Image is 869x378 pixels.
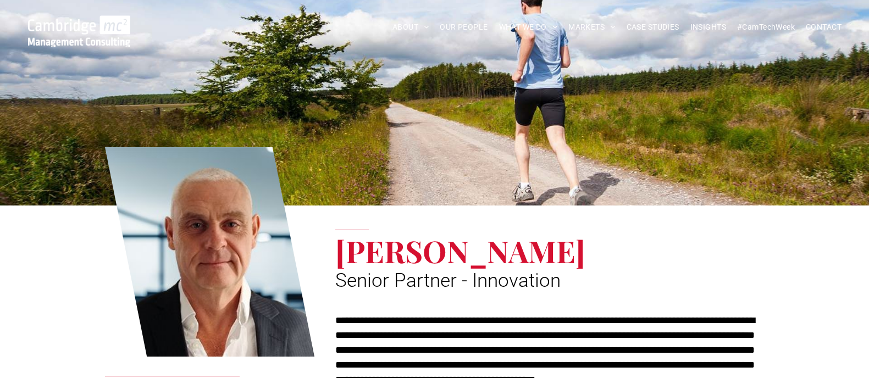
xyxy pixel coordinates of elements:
[105,146,315,359] a: Matt Lawson | Senior Partner - Innovation | Cambridge Management Consulting
[335,230,585,271] span: [PERSON_NAME]
[387,19,435,36] a: ABOUT
[621,19,685,36] a: CASE STUDIES
[563,19,621,36] a: MARKETS
[434,19,493,36] a: OUR PEOPLE
[732,19,800,36] a: #CamTechWeek
[335,269,561,292] span: Senior Partner - Innovation
[494,19,563,36] a: WHAT WE DO
[685,19,732,36] a: INSIGHTS
[800,19,847,36] a: CONTACT
[28,17,130,29] a: Your Business Transformed | Cambridge Management Consulting
[28,15,130,47] img: Cambridge MC Logo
